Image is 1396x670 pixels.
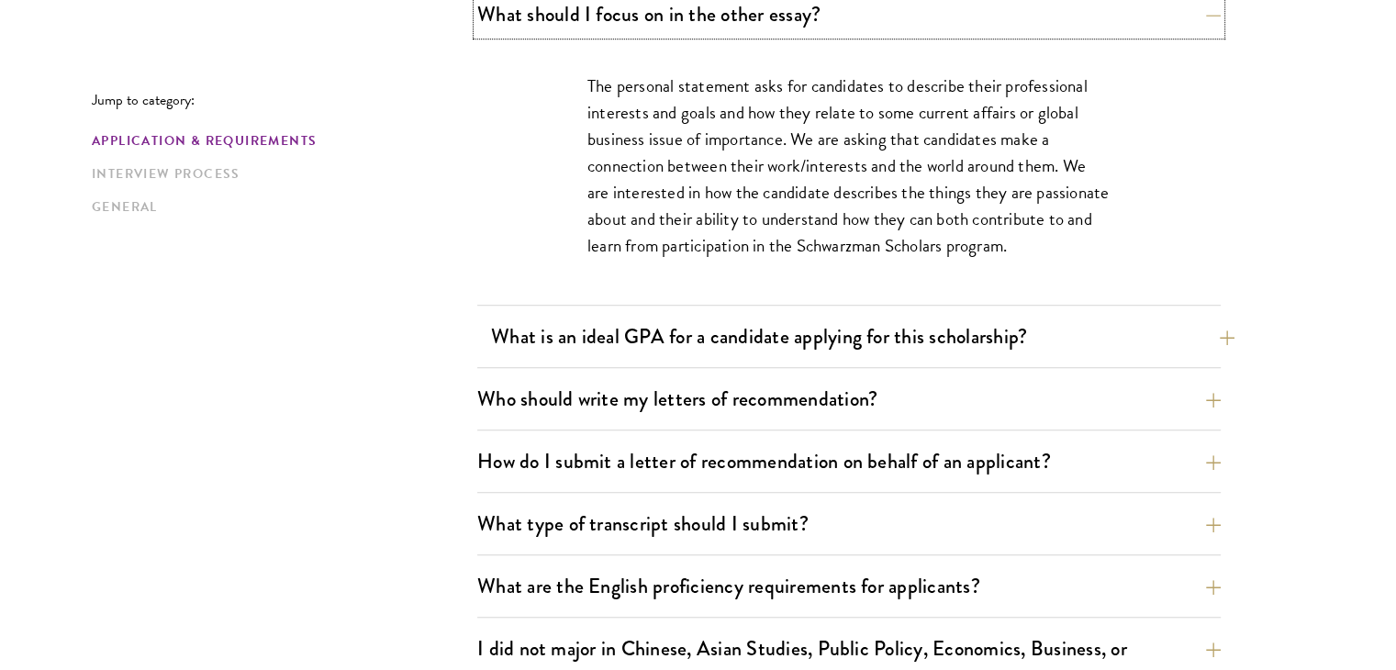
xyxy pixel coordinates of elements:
button: Who should write my letters of recommendation? [477,378,1221,419]
a: Interview Process [92,164,466,184]
a: General [92,197,466,217]
p: The personal statement asks for candidates to describe their professional interests and goals and... [587,73,1111,259]
a: Application & Requirements [92,131,466,151]
button: What are the English proficiency requirements for applicants? [477,565,1221,607]
button: How do I submit a letter of recommendation on behalf of an applicant? [477,441,1221,482]
button: What type of transcript should I submit? [477,503,1221,544]
button: What is an ideal GPA for a candidate applying for this scholarship? [491,316,1234,357]
p: Jump to category: [92,92,477,108]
